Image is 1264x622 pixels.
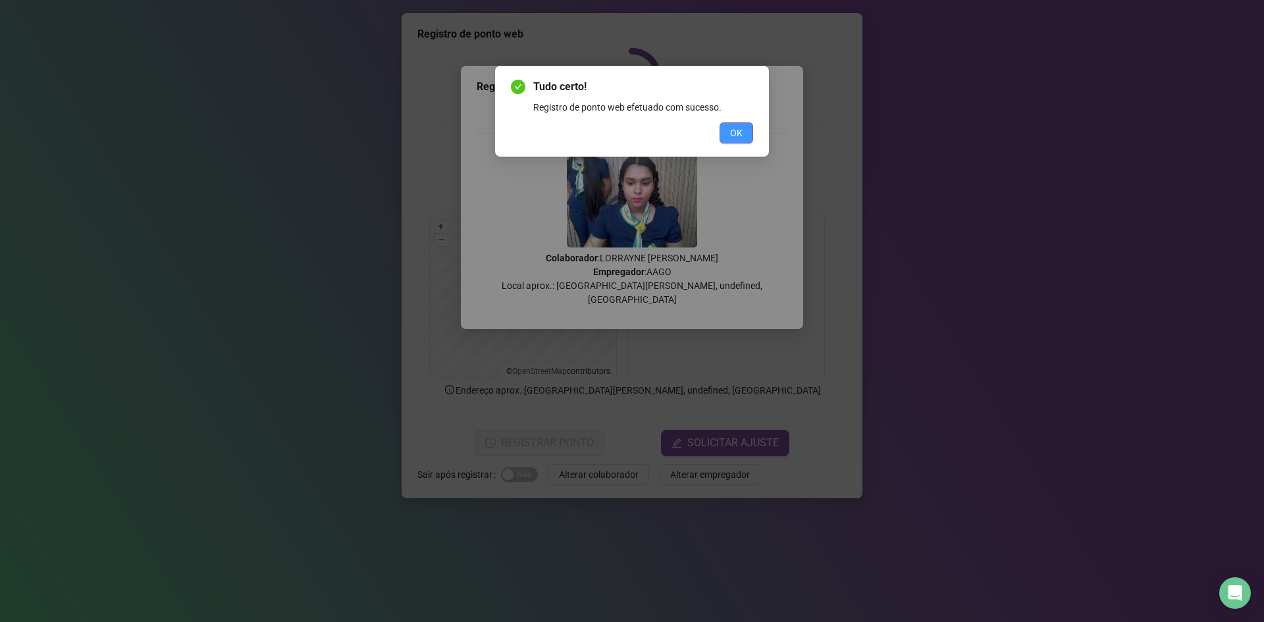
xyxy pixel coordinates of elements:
span: Tudo certo! [533,79,753,95]
span: OK [730,126,743,140]
button: OK [720,122,753,143]
span: check-circle [511,80,525,94]
div: Registro de ponto web efetuado com sucesso. [533,100,753,115]
div: Open Intercom Messenger [1219,577,1251,609]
